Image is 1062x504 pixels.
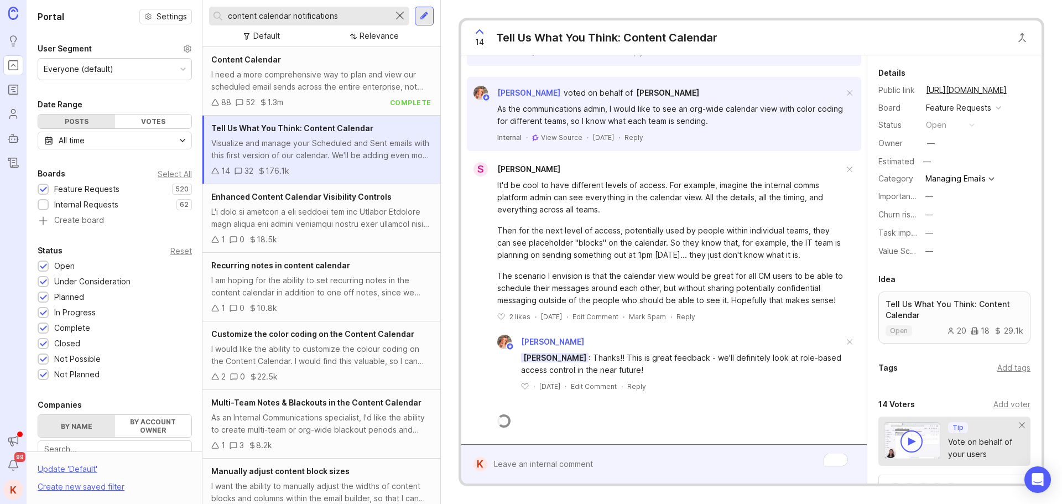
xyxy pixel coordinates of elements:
[211,55,281,64] span: Content Calendar
[256,439,272,451] div: 8.2k
[971,327,990,335] div: 18
[887,482,904,500] div: T
[38,481,124,493] div: Create new saved filter
[618,133,620,142] div: ·
[473,162,488,176] div: S
[38,216,192,226] a: Create board
[265,165,289,177] div: 176.1k
[221,96,231,108] div: 88
[175,185,189,194] p: 520
[927,137,935,149] div: —
[38,415,115,437] label: By name
[180,200,189,209] p: 62
[267,96,283,108] div: 1.3m
[228,10,389,22] input: Search...
[202,390,440,459] a: Multi-Team Notes & Blackouts in the Content CalendarAs an Internal Communications specialist, I'd...
[54,337,80,350] div: Closed
[54,199,118,211] div: Internal Requests
[44,63,113,75] div: Everyone (default)
[571,382,617,391] div: Edit Comment
[221,439,225,451] div: 1
[3,431,23,451] button: Announcements
[360,30,399,42] div: Relevance
[473,457,487,471] div: K
[54,353,101,365] div: Not Possible
[211,123,373,133] span: Tell Us What You Think: Content Calendar
[174,136,191,145] svg: toggle icon
[38,98,82,111] div: Date Range
[221,302,225,314] div: 1
[952,423,964,432] p: Tip
[564,87,633,99] div: voted on behalf of
[928,482,946,500] div: S
[878,228,923,237] label: Task impact
[257,371,278,383] div: 22.5k
[211,69,431,93] div: I need a more comprehensive way to plan and view our scheduled email sends across the entire ente...
[240,439,244,451] div: 3
[878,119,917,131] div: Status
[54,276,131,288] div: Under Consideration
[636,87,699,99] a: [PERSON_NAME]
[211,274,431,299] div: I am hoping for the ability to set recurring notes in the content calendar in addition to one off...
[878,246,921,256] label: Value Scale
[997,362,1030,374] div: Add tags
[926,102,991,114] div: Feature Requests
[211,343,431,367] div: I would like the ability to customize the colour coding on the Content Calendar. I would find thi...
[211,412,431,436] div: As an Internal Communications specialist, I'd like the ability to create multi-team or org-wide b...
[240,302,244,314] div: 0
[54,322,90,334] div: Complete
[244,165,253,177] div: 32
[509,312,530,321] p: 2 likes
[521,353,589,362] span: [PERSON_NAME]
[38,42,92,55] div: User Segment
[593,133,614,142] time: [DATE]
[948,436,1019,460] div: Vote on behalf of your users
[467,162,560,176] a: S[PERSON_NAME]
[54,183,119,195] div: Feature Requests
[890,326,908,335] p: open
[497,88,560,97] span: [PERSON_NAME]
[624,133,643,142] div: Reply
[211,192,392,201] span: Enhanced Content Calendar Visibility Controls
[914,482,932,500] div: K
[920,154,934,169] div: —
[221,233,225,246] div: 1
[878,361,898,375] div: Tags
[541,133,582,142] a: View Source
[139,9,192,24] button: Settings
[54,291,84,303] div: Planned
[923,83,1010,97] a: [URL][DOMAIN_NAME]
[59,134,85,147] div: All time
[521,337,584,346] span: [PERSON_NAME]
[925,190,933,202] div: —
[202,184,440,253] a: Enhanced Content Calendar Visibility ControlsL'i dolo si ametcon a eli seddoei tem inc Utlabor Et...
[221,165,230,177] div: 14
[38,463,97,481] div: Update ' Default '
[636,88,699,97] span: [PERSON_NAME]
[54,260,75,272] div: Open
[572,312,618,321] div: Edit Comment
[526,133,528,142] div: ·
[670,312,672,321] div: ·
[533,382,535,391] div: ·
[211,261,350,270] span: Recurring notes in content calendar
[506,342,514,351] img: member badge
[539,382,560,391] time: [DATE]
[900,482,918,500] div: E
[925,209,933,221] div: —
[497,225,844,261] div: Then for the next level of access, potentially used by people within individual teams, they can s...
[1024,466,1051,493] div: Open Intercom Messenger
[211,398,421,407] span: Multi-Team Notes & Blackouts in the Content Calendar
[566,312,568,321] div: ·
[221,371,226,383] div: 2
[202,47,440,116] a: Content CalendarI need a more comprehensive way to plan and view our scheduled email sends across...
[8,7,18,19] img: Canny Home
[253,30,280,42] div: Default
[878,292,1030,344] a: Tell Us What You Think: Content Calendaropen201829.1k
[3,55,23,75] a: Portal
[3,480,23,500] button: K
[3,104,23,124] a: Users
[3,80,23,100] a: Roadmaps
